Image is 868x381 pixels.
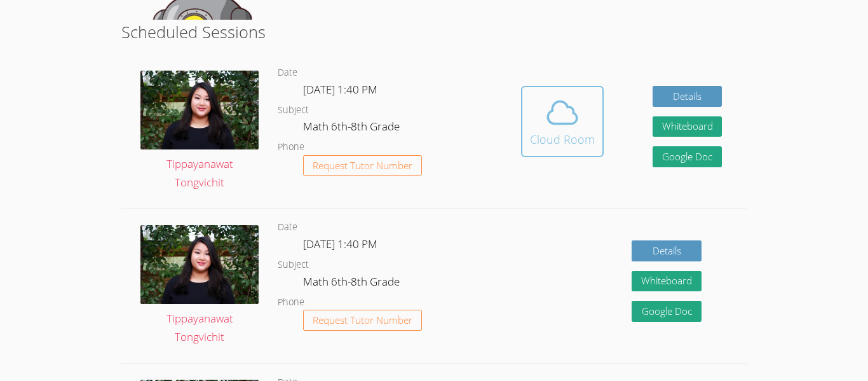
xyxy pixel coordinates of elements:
[521,86,604,157] button: Cloud Room
[313,161,412,170] span: Request Tutor Number
[278,139,304,155] dt: Phone
[278,102,309,118] dt: Subject
[303,82,377,97] span: [DATE] 1:40 PM
[653,86,722,107] a: Details
[313,315,412,325] span: Request Tutor Number
[303,237,377,251] span: [DATE] 1:40 PM
[140,71,259,192] a: Tippayanawat Tongvichit
[140,71,259,149] img: IMG_0561.jpeg
[303,155,422,176] button: Request Tutor Number
[653,146,722,167] a: Google Doc
[140,225,259,347] a: Tippayanawat Tongvichit
[632,301,702,322] a: Google Doc
[303,118,402,139] dd: Math 6th-8th Grade
[278,65,297,81] dt: Date
[632,271,702,292] button: Whiteboard
[278,219,297,235] dt: Date
[278,257,309,273] dt: Subject
[530,130,595,148] div: Cloud Room
[121,20,747,44] h2: Scheduled Sessions
[303,273,402,294] dd: Math 6th-8th Grade
[632,240,702,261] a: Details
[140,225,259,304] img: IMG_0561.jpeg
[278,294,304,310] dt: Phone
[653,116,722,137] button: Whiteboard
[303,310,422,331] button: Request Tutor Number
